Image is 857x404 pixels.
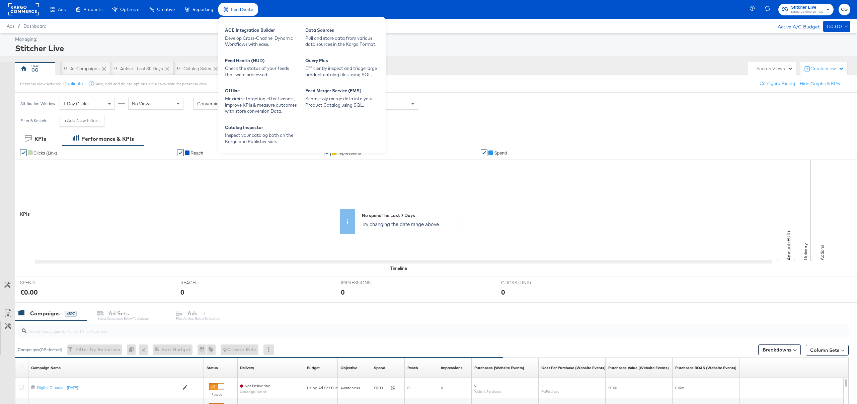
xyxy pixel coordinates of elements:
[7,23,14,29] span: Ads
[501,287,505,297] div: 0
[64,117,67,124] strong: +
[20,118,47,123] div: Filter & Search:
[120,66,163,72] div: Active - Last 30 Days
[83,7,102,12] span: Products
[474,365,524,371] div: Purchases (Website Events)
[197,101,221,107] span: Conversion
[18,347,62,353] div: Campaigns ( 0 Selected)
[192,7,213,12] span: Reporting
[608,365,669,371] div: Purchases Value (Website Events)
[209,392,224,397] label: Paused
[474,389,501,393] sub: Website Purchases
[374,385,388,390] span: €0.00
[63,81,83,87] button: Duplicate
[675,365,736,371] a: The total value of the purchase actions divided by spend tracked by your Custom Audience pixel on...
[441,385,443,390] span: 0
[183,66,211,72] div: Catalog Sales
[23,23,47,29] a: Dashboard
[608,385,617,390] span: €0.00
[58,7,66,12] span: Ads
[340,365,357,371] div: Objective
[827,22,842,31] div: €0.00
[240,365,254,371] a: Reflects the ability of your Ad Campaign to achieve delivery based on ad states, schedule and bud...
[841,6,848,13] span: CG
[839,4,850,15] button: CG
[778,4,834,15] button: Stitcher LiveKargo Commerce - CG
[407,365,418,371] a: The number of people your ad was served to.
[207,365,218,371] a: Shows the current state of your Ad Campaign.
[207,365,218,371] div: Status
[113,67,117,70] div: Drag to reorder tab
[245,383,270,388] span: Not Delivering
[755,78,800,90] button: Configure Pacing
[31,67,38,73] div: CG
[70,66,100,72] div: All Campaigns
[20,81,61,87] div: Personal View Actions:
[81,135,134,143] div: Performance & KPIs
[362,221,453,227] p: Try changing the date range above
[34,135,46,143] div: KPIs
[675,385,684,390] span: 0.00x
[20,287,38,297] div: €0.00
[791,9,824,15] span: Kargo Commerce - CG
[20,149,27,156] a: ✔
[15,36,849,42] div: Managing:
[63,101,89,107] span: 1 Day Clicks
[441,365,463,371] div: Impressions
[341,287,345,297] div: 0
[15,42,849,54] div: Stitcher Live
[771,21,820,31] div: Active A/C Budget
[65,311,77,317] div: 4597
[494,150,507,156] span: Spend
[95,81,208,87] div: Save, edit and delete options are unavailable for personal view.
[26,322,771,335] input: Search Campaigns by Name, ID or Objective
[407,365,418,371] div: Reach
[33,150,57,156] span: Clicks (Link)
[810,66,844,72] div: Create View
[501,280,551,286] span: CLICKS (LINK)
[541,365,606,371] a: The average cost for each purchase tracked by your Custom Audience pixel on your website after pe...
[20,280,70,286] span: SPEND
[14,23,23,29] span: /
[481,149,487,156] a: ✔
[20,101,56,106] div: Attribution Window:
[190,150,203,156] span: Reach
[120,7,139,12] span: Optimize
[407,385,409,390] span: 0
[441,365,463,371] a: The number of times your ad was served. On mobile apps an ad is counted as served the first time ...
[541,389,559,393] sub: Per Purchase
[127,344,139,355] div: 0
[675,365,736,371] div: Purchases ROAS (Website Events)
[474,383,476,388] span: 0
[180,280,231,286] span: REACH
[823,21,850,32] button: €0.00
[541,365,606,371] div: Cost Per Purchase (Website Events)
[37,385,179,391] a: Digital Circular - [DATE]
[177,67,180,70] div: Drag to reorder tab
[30,310,60,317] div: Campaigns
[307,365,320,371] a: The maximum amount you're willing to spend on your ads, on average each day or over the lifetime ...
[64,67,67,70] div: Drag to reorder tab
[608,365,669,371] a: The total value of the purchase actions tracked by your Custom Audience pixel on your website aft...
[31,365,61,371] div: Campaign Name
[307,365,320,371] div: Budget
[758,344,801,355] button: Breakdowns
[157,7,175,12] span: Creative
[791,4,824,11] span: Stitcher Live
[374,365,385,371] div: Spend
[341,280,391,286] span: IMPRESSIONS
[340,365,357,371] a: Your campaign's objective.
[60,115,104,127] button: +Add New Filters
[240,365,254,371] div: Delivery
[800,81,840,87] button: Hide Graphs & KPIs
[177,149,184,156] a: ✔
[231,7,253,12] span: Feed Suite
[474,365,524,371] a: The number of times a purchase was made tracked by your Custom Audience pixel on your website aft...
[340,385,360,390] span: Awareness
[240,390,270,394] sub: Campaign Paused
[307,385,344,391] div: Using Ad Set Budget
[757,66,793,72] div: Search Views
[132,101,152,107] span: No Views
